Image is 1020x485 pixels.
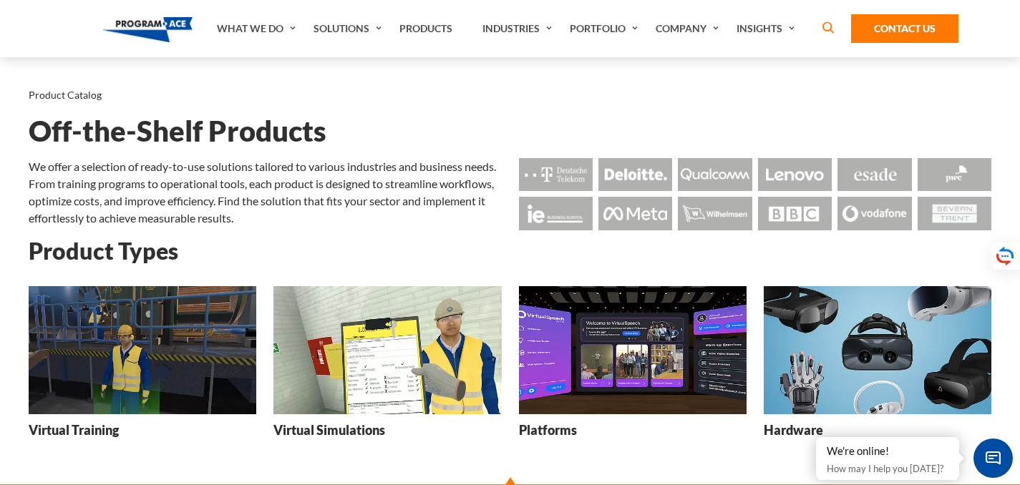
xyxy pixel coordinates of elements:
[764,286,991,449] a: Hardware
[918,197,991,230] img: Logo - Seven Trent
[273,286,501,414] img: Virtual Simulations
[837,197,911,230] img: Logo - Vodafone
[273,421,385,439] h3: Virtual Simulations
[758,158,832,191] img: Logo - Lenovo
[273,286,501,449] a: Virtual Simulations
[29,421,119,439] h3: Virtual Training
[102,17,193,42] img: Program-Ace
[827,444,948,459] div: We're online!
[758,197,832,230] img: Logo - BBC
[973,439,1013,478] span: Chat Widget
[29,175,502,227] p: From training programs to operational tools, each product is designed to streamline workflows, op...
[918,158,991,191] img: Logo - Pwc
[519,286,747,449] a: Platforms
[29,86,102,104] li: Product Catalog
[678,197,752,230] img: Logo - Wilhemsen
[29,86,991,104] nav: breadcrumb
[827,460,948,477] p: How may I help you [DATE]?
[29,238,991,263] h2: Product Types
[29,286,256,449] a: Virtual Training
[764,286,991,414] img: Hardware
[598,197,672,230] img: Logo - Meta
[29,119,991,144] h1: Off-the-Shelf Products
[29,158,502,175] p: We offer a selection of ready-to-use solutions tailored to various industries and business needs.
[678,158,752,191] img: Logo - Qualcomm
[837,158,911,191] img: Logo - Esade
[519,197,593,230] img: Logo - Ie Business School
[851,14,958,43] a: Contact Us
[29,286,256,414] img: Virtual Training
[764,421,823,439] h3: Hardware
[519,158,593,191] img: Logo - Deutsche Telekom
[598,158,672,191] img: Logo - Deloitte
[519,286,747,414] img: Platforms
[519,421,577,439] h3: Platforms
